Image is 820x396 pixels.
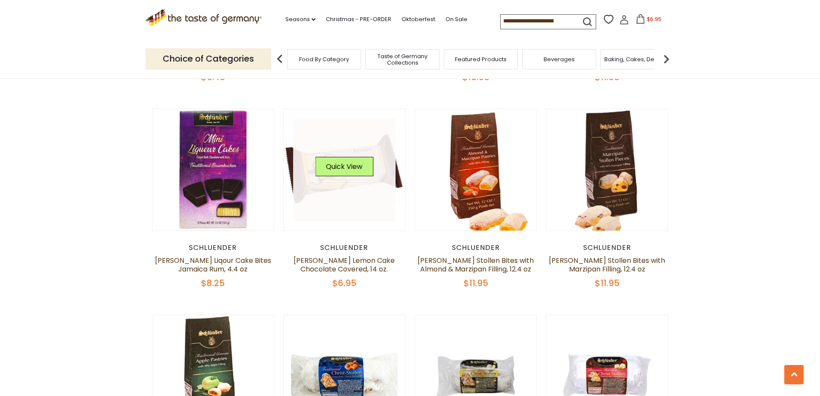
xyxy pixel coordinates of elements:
[446,15,467,24] a: On Sale
[415,109,537,231] img: Schluender
[415,243,537,252] div: Schluender
[546,243,668,252] div: Schluender
[368,53,437,66] a: Taste of Germany Collections
[152,109,274,231] img: Schluender
[658,50,675,68] img: next arrow
[201,277,225,289] span: $8.25
[285,15,316,24] a: Seasons
[294,256,395,274] a: [PERSON_NAME] Lemon Cake Chocolate Covered, 14 oz.
[544,56,575,62] a: Beverages
[418,256,534,274] a: [PERSON_NAME] Stollen Bites with Almond & Marzipan Filling, 12.4 oz
[604,56,671,62] a: Baking, Cakes, Desserts
[284,109,405,231] img: Schluender
[631,14,667,27] button: $6.95
[283,243,406,252] div: Schluender
[549,256,665,274] a: [PERSON_NAME] Stollen Bites with Marzipan Filling, 12.4 oz
[647,16,662,23] span: $6.95
[455,56,507,62] a: Featured Products
[145,48,271,69] p: Choice of Categories
[299,56,349,62] a: Food By Category
[546,109,668,231] img: Schluender
[464,277,488,289] span: $11.95
[332,277,356,289] span: $6.95
[152,243,275,252] div: Schluender
[271,50,288,68] img: previous arrow
[402,15,435,24] a: Oktoberfest
[595,277,619,289] span: $11.95
[326,15,391,24] a: Christmas - PRE-ORDER
[315,157,373,176] button: Quick View
[155,256,271,274] a: [PERSON_NAME] Liqour Cake Bites Jamaica Rum, 4.4 oz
